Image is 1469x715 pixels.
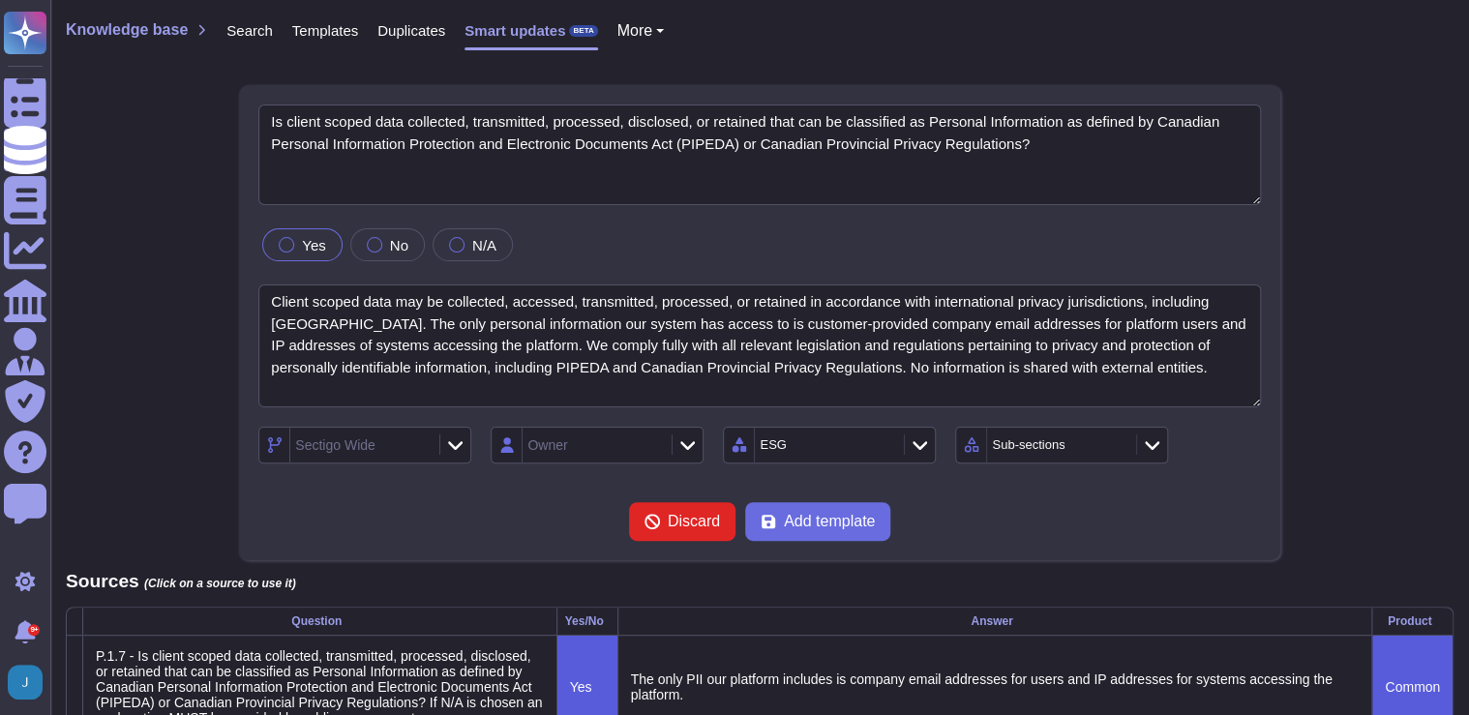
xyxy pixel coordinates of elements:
div: Owner [527,438,567,452]
textarea: Is client scoped data collected, transmitted, processed, disclosed, or retained that can be class... [258,104,1261,205]
span: More [617,23,652,39]
div: Yes [565,674,610,700]
span: Knowledge base [66,22,188,38]
div: Common [1380,674,1445,700]
span: Smart updates [465,23,565,38]
button: Discard [629,502,735,541]
span: Yes [302,237,325,253]
div: Product [1380,615,1445,627]
span: Discard [668,514,720,529]
span: Add template [784,514,875,529]
h2: Sources [66,570,1454,592]
span: No [390,237,408,253]
div: BETA [569,25,597,37]
div: Question [91,615,549,627]
div: Yes/No [565,615,610,627]
span: (Click on a source to use it) [144,577,296,590]
div: Sectigo Wide [295,438,375,452]
button: user [4,661,56,703]
div: 9+ [28,624,40,636]
div: ESG [760,438,786,451]
span: Duplicates [377,23,445,38]
div: The only PII our platform includes is company email addresses for users and IP addresses for syst... [626,667,1364,707]
textarea: Client scoped data may be collected, accessed, transmitted, processed, or retained in accordance ... [258,284,1261,407]
img: user [8,665,43,700]
div: Answer [626,615,1364,627]
button: More [617,23,665,39]
span: Templates [292,23,358,38]
span: Search [226,23,273,38]
div: Sub-sections [992,438,1064,451]
span: N/A [472,237,496,253]
button: Add template [745,502,890,541]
